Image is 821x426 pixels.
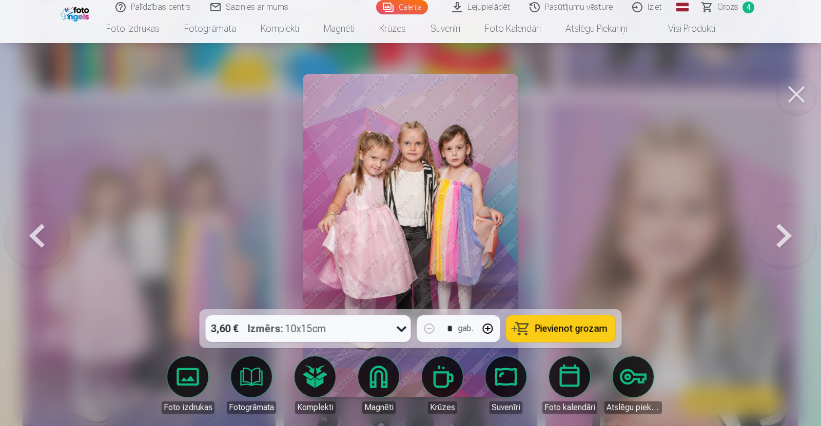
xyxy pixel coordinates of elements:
a: Atslēgu piekariņi [553,14,639,43]
a: Foto izdrukas [94,14,172,43]
div: Krūzes [428,401,457,414]
a: Krūzes [414,356,471,414]
a: Suvenīri [418,14,473,43]
a: Komplekti [286,356,344,414]
a: Visi produkti [639,14,728,43]
div: Magnēti [362,401,396,414]
div: Atslēgu piekariņi [604,401,662,414]
div: gab. [458,322,474,335]
div: 10x15cm [248,315,326,342]
span: 4 [742,2,754,13]
span: Pievienot grozam [535,324,608,333]
div: Foto kalendāri [542,401,597,414]
div: Foto izdrukas [162,401,214,414]
a: Foto izdrukas [159,356,217,414]
div: 3,60 € [206,315,244,342]
button: Pievienot grozam [506,315,616,342]
a: Magnēti [311,14,367,43]
strong: Izmērs : [248,321,283,336]
div: Komplekti [295,401,336,414]
a: Krūzes [367,14,418,43]
a: Magnēti [350,356,407,414]
a: Suvenīri [477,356,535,414]
div: Fotogrāmata [227,401,276,414]
span: Grozs [717,1,738,13]
a: Fotogrāmata [223,356,280,414]
a: Foto kalendāri [473,14,553,43]
a: Komplekti [248,14,311,43]
a: Atslēgu piekariņi [604,356,662,414]
div: Suvenīri [490,401,522,414]
a: Foto kalendāri [541,356,598,414]
a: Fotogrāmata [172,14,248,43]
img: /fa1 [61,4,92,22]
